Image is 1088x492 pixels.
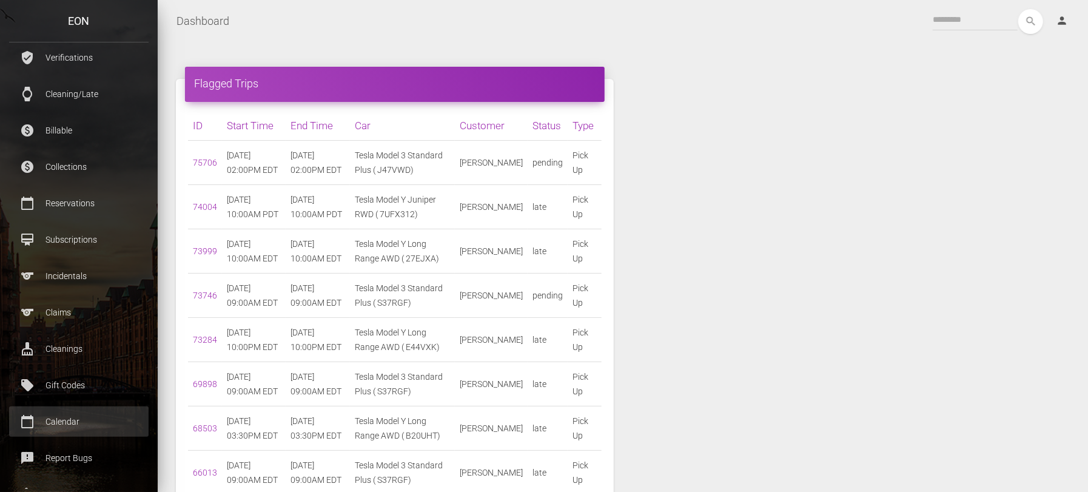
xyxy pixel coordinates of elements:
p: Collections [18,158,139,176]
td: Pick Up [568,406,602,451]
a: 73999 [193,246,217,256]
a: feedback Report Bugs [9,443,149,473]
td: Tesla Model Y Juniper RWD ( 7UFX312) [350,185,455,229]
a: cleaning_services Cleanings [9,334,149,364]
td: [PERSON_NAME] [455,141,528,185]
p: Billable [18,121,139,140]
th: ID [188,111,222,141]
a: verified_user Verifications [9,42,149,73]
td: [PERSON_NAME] [455,318,528,362]
td: [DATE] 10:00AM PDT [222,185,286,229]
a: sports Claims [9,297,149,328]
th: Type [568,111,602,141]
td: [DATE] 10:00PM EDT [286,318,349,362]
td: Pick Up [568,141,602,185]
td: [DATE] 10:00AM EDT [286,229,349,274]
td: Tesla Model Y Long Range AWD ( 27EJXA) [350,229,455,274]
td: [PERSON_NAME] [455,229,528,274]
a: 69898 [193,379,217,389]
p: Verifications [18,49,139,67]
td: pending [528,274,568,318]
p: Calendar [18,413,139,431]
a: watch Cleaning/Late [9,79,149,109]
a: calendar_today Calendar [9,406,149,437]
td: Pick Up [568,362,602,406]
button: search [1018,9,1043,34]
a: 68503 [193,423,217,433]
td: [DATE] 03:30PM EDT [286,406,349,451]
td: [DATE] 10:00PM EDT [222,318,286,362]
h4: Flagged Trips [194,76,596,91]
td: Tesla Model 3 Standard Plus ( J47VWD) [350,141,455,185]
td: Tesla Model 3 Standard Plus ( S37RGF) [350,362,455,406]
td: [PERSON_NAME] [455,274,528,318]
td: [PERSON_NAME] [455,185,528,229]
td: [PERSON_NAME] [455,406,528,451]
td: late [528,318,568,362]
td: late [528,406,568,451]
td: Pick Up [568,274,602,318]
p: Claims [18,303,139,322]
td: Tesla Model Y Long Range AWD ( E44VXK) [350,318,455,362]
a: Dashboard [176,6,229,36]
a: sports Incidentals [9,261,149,291]
td: Tesla Model 3 Standard Plus ( S37RGF) [350,274,455,318]
a: 73746 [193,291,217,300]
th: Car [350,111,455,141]
p: Gift Codes [18,376,139,394]
p: Report Bugs [18,449,139,467]
td: [DATE] 10:00AM EDT [222,229,286,274]
a: 75706 [193,158,217,167]
p: Cleanings [18,340,139,358]
td: [DATE] 09:00AM EDT [222,362,286,406]
a: 73284 [193,335,217,345]
td: [DATE] 03:30PM EDT [222,406,286,451]
a: card_membership Subscriptions [9,224,149,255]
td: Pick Up [568,318,602,362]
i: person [1056,15,1068,27]
a: calendar_today Reservations [9,188,149,218]
td: Tesla Model Y Long Range AWD ( B20UHT) [350,406,455,451]
a: person [1047,9,1079,33]
td: [DATE] 02:00PM EDT [286,141,349,185]
p: Reservations [18,194,139,212]
a: local_offer Gift Codes [9,370,149,400]
td: pending [528,141,568,185]
th: Status [528,111,568,141]
td: [DATE] 02:00PM EDT [222,141,286,185]
a: 66013 [193,468,217,477]
td: late [528,229,568,274]
td: late [528,185,568,229]
th: End Time [286,111,349,141]
td: Pick Up [568,229,602,274]
p: Incidentals [18,267,139,285]
a: 74004 [193,202,217,212]
td: [DATE] 09:00AM EDT [286,362,349,406]
td: [DATE] 09:00AM EDT [286,274,349,318]
td: [DATE] 09:00AM EDT [222,274,286,318]
p: Cleaning/Late [18,85,139,103]
td: [PERSON_NAME] [455,362,528,406]
th: Start Time [222,111,286,141]
td: [DATE] 10:00AM PDT [286,185,349,229]
th: Customer [455,111,528,141]
a: paid Billable [9,115,149,146]
td: Pick Up [568,185,602,229]
p: Subscriptions [18,231,139,249]
a: paid Collections [9,152,149,182]
td: late [528,362,568,406]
